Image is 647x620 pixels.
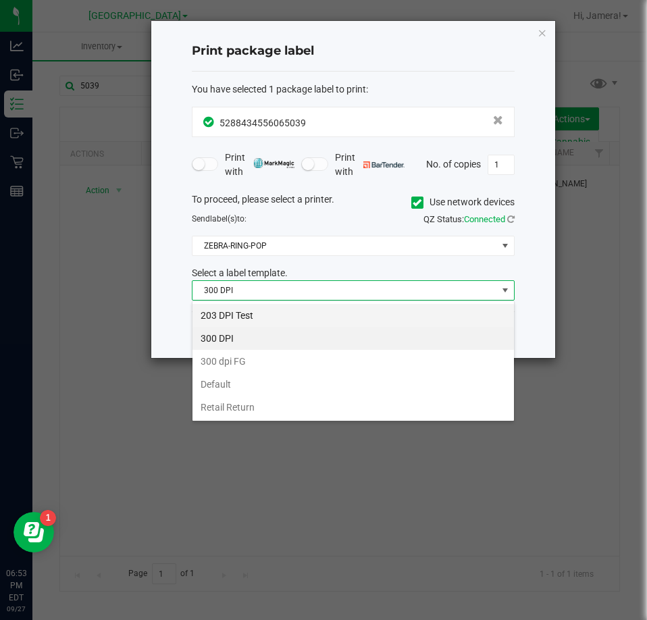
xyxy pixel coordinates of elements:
span: QZ Status: [423,214,515,224]
span: No. of copies [426,158,481,169]
span: 5288434556065039 [219,118,306,128]
li: Retail Return [192,396,514,419]
h4: Print package label [192,43,515,60]
span: label(s) [210,214,237,224]
img: mark_magic_cybra.png [253,158,294,168]
span: Send to: [192,214,247,224]
span: 300 DPI [192,281,497,300]
li: 300 DPI [192,327,514,350]
iframe: Resource center [14,512,54,552]
span: In Sync [203,115,216,129]
span: ZEBRA-RING-POP [192,236,497,255]
div: Select a label template. [182,266,525,280]
li: Default [192,373,514,396]
label: Use network devices [411,195,515,209]
li: 300 dpi FG [192,350,514,373]
div: : [192,82,515,97]
span: Print with [335,151,405,179]
span: You have selected 1 package label to print [192,84,366,95]
iframe: Resource center unread badge [40,510,56,526]
div: To proceed, please select a printer. [182,192,525,213]
li: 203 DPI Test [192,304,514,327]
span: Connected [464,214,505,224]
img: bartender.png [363,161,405,168]
span: Print with [225,151,294,179]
